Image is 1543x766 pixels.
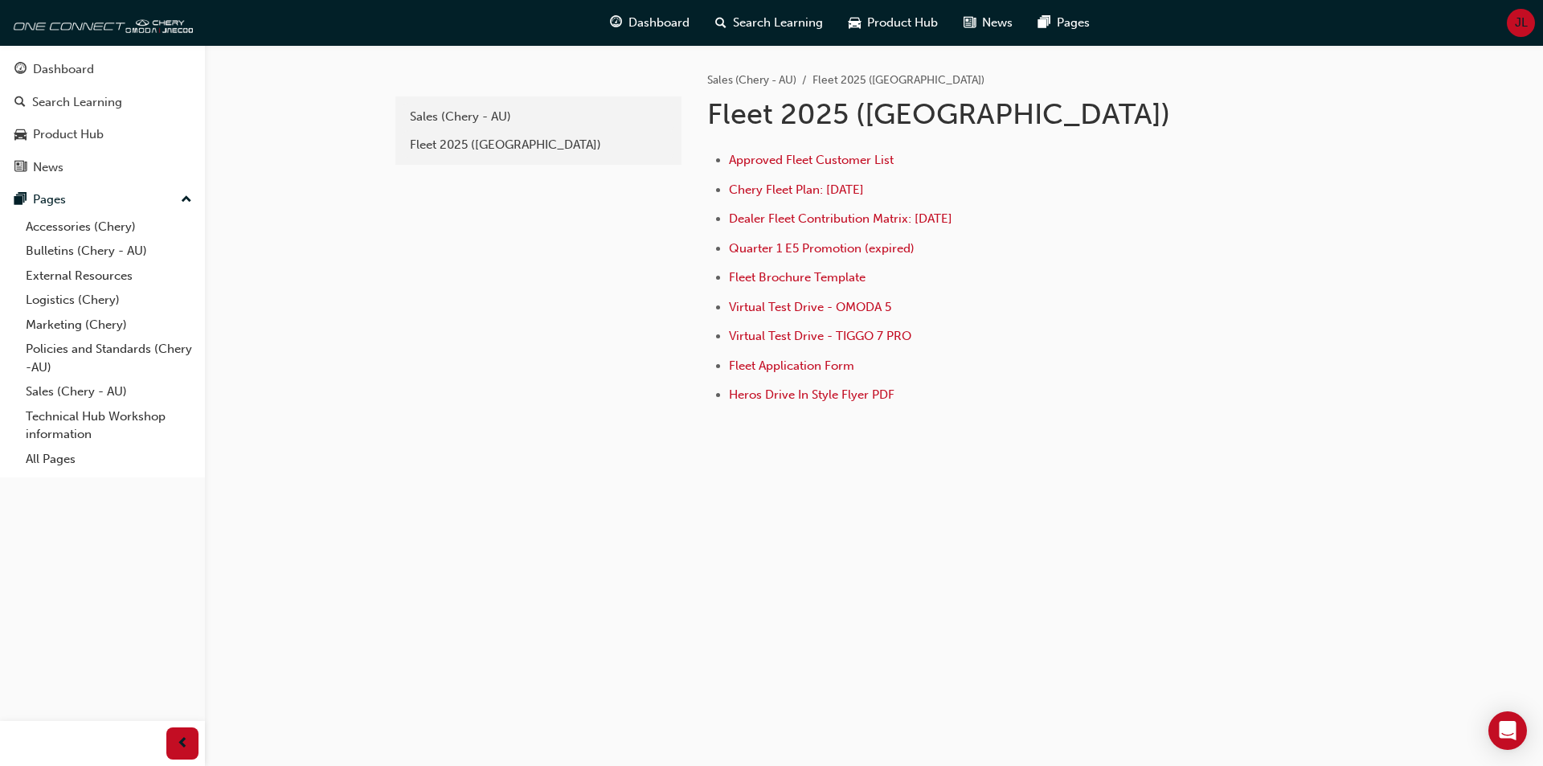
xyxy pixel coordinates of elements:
[19,239,199,264] a: Bulletins (Chery - AU)
[812,72,984,90] li: Fleet 2025 ([GEOGRAPHIC_DATA])
[702,6,836,39] a: search-iconSearch Learning
[14,161,27,175] span: news-icon
[1025,6,1103,39] a: pages-iconPages
[33,60,94,79] div: Dashboard
[597,6,702,39] a: guage-iconDashboard
[6,51,199,185] button: DashboardSearch LearningProduct HubNews
[1488,711,1527,750] div: Open Intercom Messenger
[707,73,796,87] a: Sales (Chery - AU)
[982,14,1013,32] span: News
[733,14,823,32] span: Search Learning
[33,125,104,144] div: Product Hub
[729,211,952,226] a: Dealer Fleet Contribution Matrix: [DATE]
[1057,14,1090,32] span: Pages
[14,63,27,77] span: guage-icon
[181,190,192,211] span: up-icon
[402,103,675,131] a: Sales (Chery - AU)
[402,131,675,159] a: Fleet 2025 ([GEOGRAPHIC_DATA])
[628,14,690,32] span: Dashboard
[1515,14,1528,32] span: JL
[964,13,976,33] span: news-icon
[951,6,1025,39] a: news-iconNews
[729,270,866,285] a: Fleet Brochure Template
[19,313,199,338] a: Marketing (Chery)
[6,185,199,215] button: Pages
[19,379,199,404] a: Sales (Chery - AU)
[867,14,938,32] span: Product Hub
[1507,9,1535,37] button: JL
[729,329,911,343] a: Virtual Test Drive - TIGGO 7 PRO
[32,93,122,112] div: Search Learning
[836,6,951,39] a: car-iconProduct Hub
[14,193,27,207] span: pages-icon
[19,288,199,313] a: Logistics (Chery)
[19,337,199,379] a: Policies and Standards (Chery -AU)
[610,13,622,33] span: guage-icon
[19,447,199,472] a: All Pages
[849,13,861,33] span: car-icon
[707,96,1234,132] h1: Fleet 2025 ([GEOGRAPHIC_DATA])
[729,358,854,373] a: Fleet Application Form
[19,264,199,289] a: External Resources
[33,190,66,209] div: Pages
[729,387,894,402] a: Heros Drive In Style Flyer PDF
[14,96,26,110] span: search-icon
[19,215,199,240] a: Accessories (Chery)
[410,136,667,154] div: Fleet 2025 ([GEOGRAPHIC_DATA])
[6,55,199,84] a: Dashboard
[715,13,726,33] span: search-icon
[729,300,891,314] a: Virtual Test Drive - OMODA 5
[8,6,193,39] img: oneconnect
[410,108,667,126] div: Sales (Chery - AU)
[14,128,27,142] span: car-icon
[729,241,915,256] a: Quarter 1 E5 Promotion (expired)
[33,158,63,177] div: News
[1038,13,1050,33] span: pages-icon
[729,182,864,197] a: Chery Fleet Plan: [DATE]
[6,120,199,150] a: Product Hub
[6,153,199,182] a: News
[19,404,199,447] a: Technical Hub Workshop information
[6,88,199,117] a: Search Learning
[177,734,189,754] span: prev-icon
[729,153,894,167] a: Approved Fleet Customer List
